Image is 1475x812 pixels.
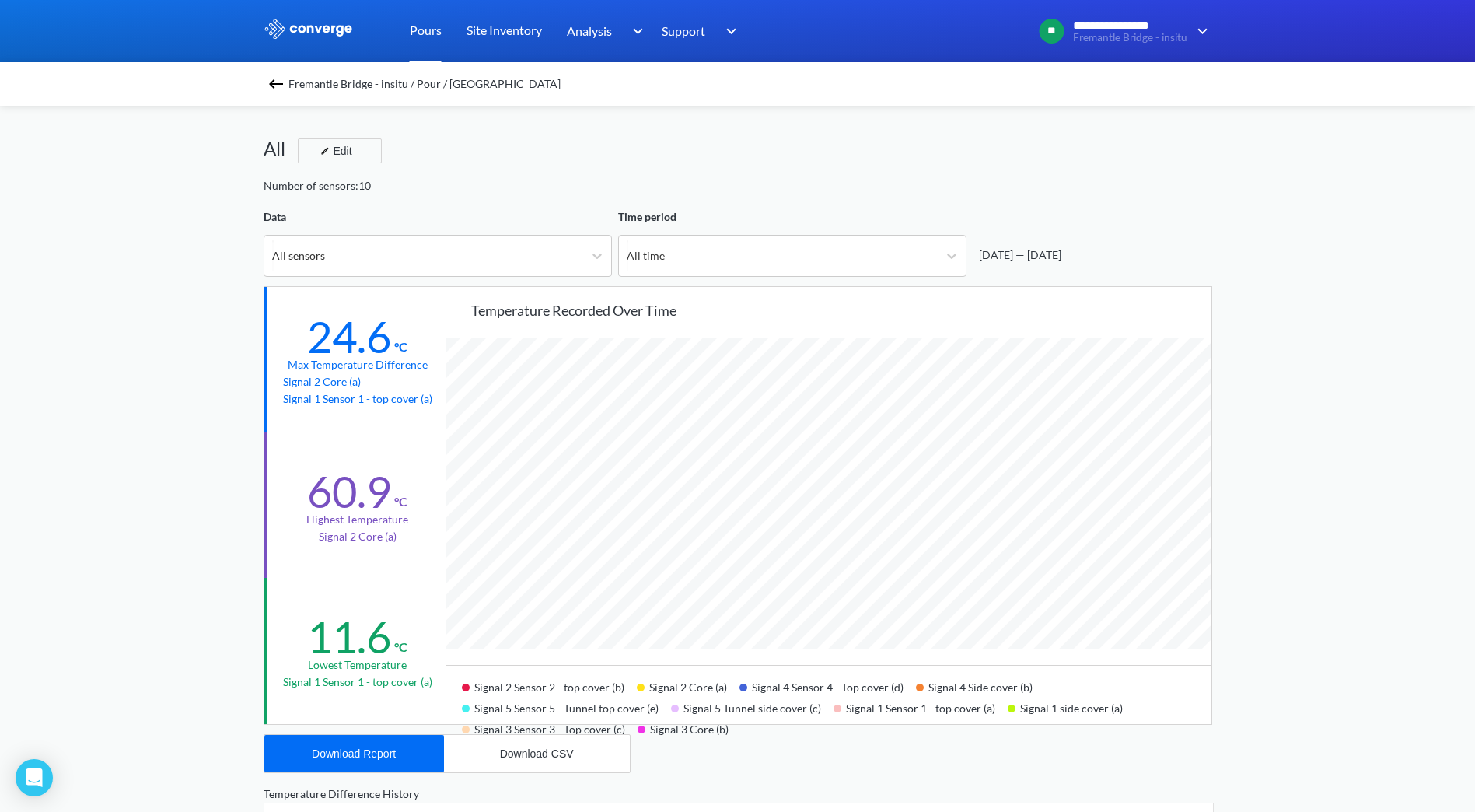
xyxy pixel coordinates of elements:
div: Signal 5 Sensor 5 - Tunnel top cover (e) [462,696,671,717]
div: Signal 1 Sensor 1 - top cover (a) [834,696,1008,717]
button: Download CSV [444,735,630,772]
span: Fremantle Bridge - insitu [1073,32,1187,44]
div: Data [264,208,612,226]
div: Number of sensors: 10 [264,177,371,194]
div: Download CSV [500,747,574,760]
span: Analysis [567,21,612,40]
span: Fremantle Bridge - insitu / Pour / [GEOGRAPHIC_DATA] [288,73,561,95]
img: downArrow.svg [1187,22,1212,40]
img: backspace.svg [267,75,285,93]
div: All time [627,247,665,264]
p: Signal 2 Core (a) [319,528,397,545]
img: edit-icon.svg [320,146,330,156]
div: 60.9 [307,465,391,518]
p: Signal 1 Sensor 1 - top cover (a) [283,390,432,408]
p: Signal 1 Sensor 1 - top cover (a) [283,674,432,691]
div: Signal 5 Tunnel side cover (c) [671,696,834,717]
div: Signal 2 Sensor 2 - top cover (b) [462,675,637,696]
div: Lowest temperature [308,656,407,674]
div: Download Report [312,747,396,760]
div: All sensors [272,247,325,264]
div: Signal 1 side cover (a) [1008,696,1135,717]
div: Signal 4 Side cover (b) [916,675,1045,696]
div: Temperature recorded over time [471,299,1211,321]
div: Time period [618,208,966,226]
button: Download Report [264,735,444,772]
div: Open Intercom Messenger [16,759,53,796]
div: Signal 3 Core (b) [638,717,741,738]
div: Signal 2 Core (a) [637,675,739,696]
div: Edit [314,142,355,160]
span: Support [662,21,705,40]
button: Edit [298,138,382,163]
img: downArrow.svg [622,22,647,40]
img: logo_ewhite.svg [264,19,354,39]
div: Signal 3 Sensor 3 - Top cover (c) [462,717,638,738]
div: 24.6 [307,310,391,363]
div: Temperature Difference History [264,786,1212,803]
div: Max temperature difference [288,356,428,373]
div: [DATE] — [DATE] [973,247,1061,264]
div: Highest temperature [306,511,408,528]
div: Signal 4 Sensor 4 - Top cover (d) [739,675,916,696]
img: downArrow.svg [716,22,741,40]
p: Signal 2 Core (a) [283,373,432,390]
div: 11.6 [307,611,391,663]
div: All [264,134,298,163]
